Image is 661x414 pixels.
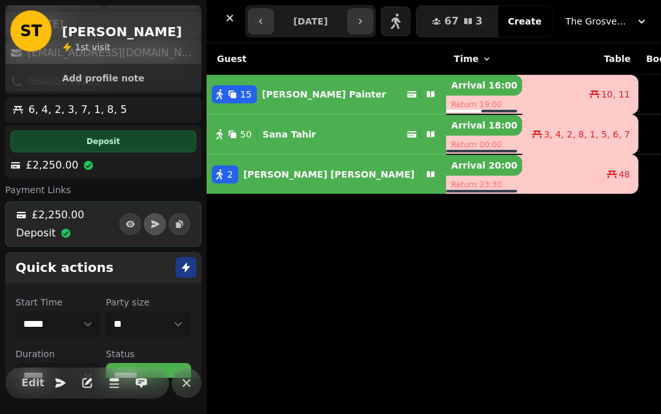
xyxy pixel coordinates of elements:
th: Table [522,43,638,75]
button: 15[PERSON_NAME] Painter [207,79,446,110]
div: Deposit [10,130,196,152]
p: [PERSON_NAME] [PERSON_NAME] [243,168,414,181]
span: 67 [444,16,458,26]
span: Create [508,17,542,26]
span: ST [20,23,42,39]
span: The Grosvenor [565,15,630,28]
span: 3, 4, 2, 8, 1, 5, 6, 7 [544,128,630,141]
th: Guest [207,43,446,75]
p: Arrival 16:00 [446,75,522,96]
p: Arrival 18:00 [446,115,522,136]
p: Arrival 20:00 [446,155,522,176]
span: st [81,42,92,52]
p: £2,250.00 [26,158,78,173]
h2: Quick actions [15,258,114,276]
span: 1 [75,42,81,52]
p: £2,250.00 [32,207,84,223]
span: Edit [25,378,41,388]
p: Deposit [16,225,56,241]
span: 2 [227,168,233,181]
p: Sana Tahir [263,128,316,141]
button: 673 [416,6,498,37]
p: Return 19:00 [446,96,522,114]
button: 50Sana Tahir [207,119,446,150]
span: 3 [476,16,483,26]
button: Create [498,6,552,37]
button: The Grosvenor [558,10,656,33]
span: 15 [240,88,252,101]
button: Add profile note [10,70,196,87]
label: Status [106,347,191,360]
p: Return 00:00 [446,136,522,154]
button: Edit [20,370,46,396]
span: Add profile note [21,74,186,83]
p: Return 23:30 [446,176,522,194]
span: 48 [618,168,630,181]
p: [PERSON_NAME] Painter [262,88,386,101]
label: Duration [15,347,101,360]
span: 10, 11 [601,88,630,101]
h2: [PERSON_NAME] [62,23,182,41]
p: visit [75,41,110,54]
label: Start Time [15,296,101,309]
button: 2[PERSON_NAME] [PERSON_NAME] [207,159,446,190]
span: 50 [240,128,252,141]
span: Time [454,52,478,65]
p: 6, 4, 2, 3, 7, 1, 8, 5 [28,102,127,118]
span: Payment Links [5,183,71,196]
label: Party size [106,296,191,309]
button: Time [454,52,491,65]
